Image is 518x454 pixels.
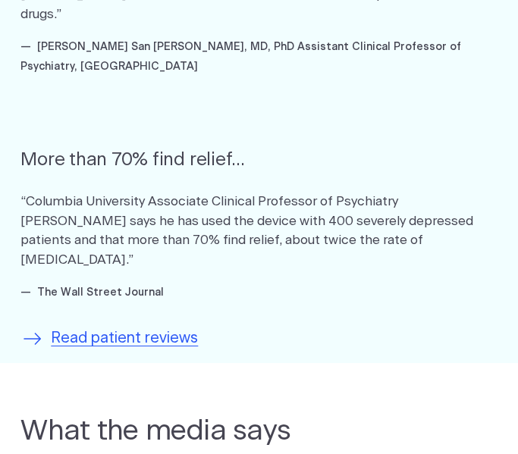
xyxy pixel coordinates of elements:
p: “Columbia University Associate Clinical Professor of Psychiatry [PERSON_NAME] says he has used th... [20,192,497,269]
cite: — The Wall Street Journal [20,287,164,298]
cite: — [PERSON_NAME] San [PERSON_NAME], MD, PhD Assistant Clinical Professor of Psychiatry, [GEOGRAPHI... [20,42,461,72]
h5: More than 70% find relief... [20,147,497,174]
a: Read patient reviews [20,327,198,350]
span: Read patient reviews [51,327,198,350]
